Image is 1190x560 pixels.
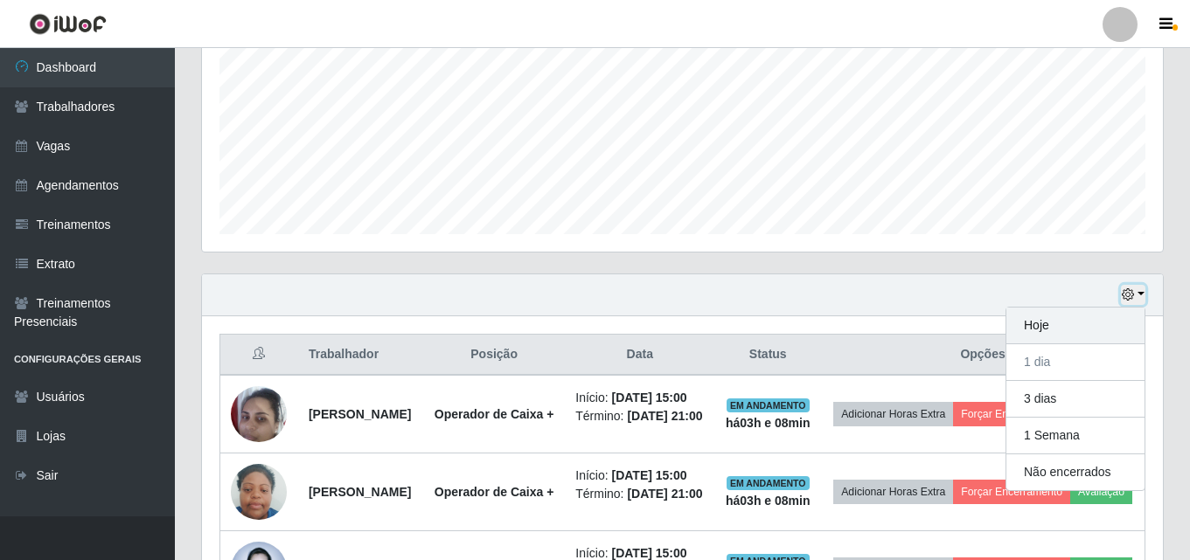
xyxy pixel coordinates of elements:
[1006,308,1145,344] button: Hoje
[298,335,423,376] th: Trabalhador
[231,455,287,529] img: 1709225632480.jpeg
[575,485,704,503] li: Término:
[1006,381,1145,418] button: 3 dias
[29,13,107,35] img: CoreUI Logo
[627,409,702,423] time: [DATE] 21:00
[565,335,714,376] th: Data
[953,402,1070,426] button: Forçar Encerramento
[821,335,1145,376] th: Opções
[309,407,411,421] strong: [PERSON_NAME]
[231,377,287,451] img: 1658953242663.jpeg
[1006,454,1145,490] button: Não encerrados
[833,402,953,426] button: Adicionar Horas Extra
[726,494,811,508] strong: há 03 h e 08 min
[435,485,554,499] strong: Operador de Caixa +
[727,398,810,412] span: EM ANDAMENTO
[612,468,687,482] time: [DATE] 15:00
[612,546,687,560] time: [DATE] 15:00
[833,480,953,504] button: Adicionar Horas Extra
[575,389,704,407] li: Início:
[727,476,810,490] span: EM ANDAMENTO
[612,391,687,404] time: [DATE] 15:00
[726,416,811,430] strong: há 03 h e 08 min
[575,467,704,485] li: Início:
[423,335,565,376] th: Posição
[1006,344,1145,381] button: 1 dia
[575,407,704,425] li: Término:
[627,487,702,501] time: [DATE] 21:00
[309,485,411,499] strong: [PERSON_NAME]
[1070,480,1132,504] button: Avaliação
[435,407,554,421] strong: Operador de Caixa +
[714,335,821,376] th: Status
[1006,418,1145,454] button: 1 Semana
[953,480,1070,504] button: Forçar Encerramento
